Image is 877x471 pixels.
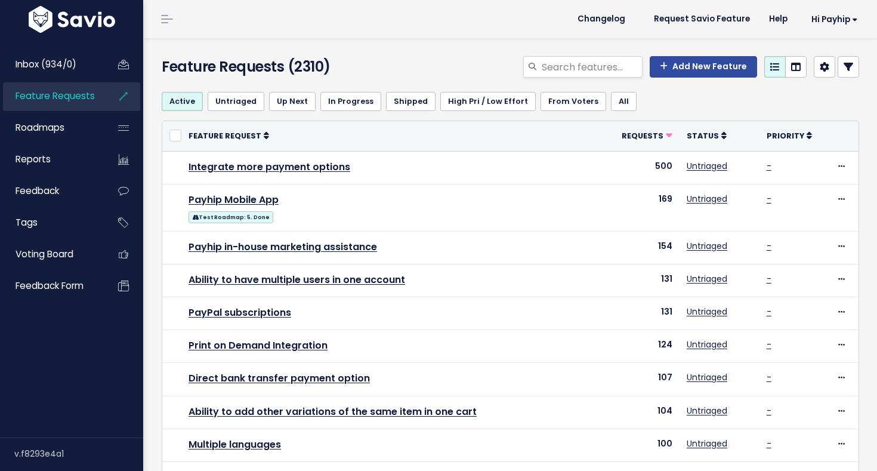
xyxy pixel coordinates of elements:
[797,10,867,29] a: Hi Payhip
[189,160,350,174] a: Integrate more payment options
[16,90,95,102] span: Feature Requests
[767,130,812,141] a: Priority
[440,92,536,111] a: High Pri / Low Effort
[767,338,771,350] a: -
[26,6,118,33] img: logo-white.9d6f32f41409.svg
[767,273,771,285] a: -
[3,114,99,141] a: Roadmaps
[189,130,269,141] a: Feature Request
[687,273,727,285] a: Untriaged
[604,429,680,461] td: 100
[767,131,804,141] span: Priority
[622,130,672,141] a: Requests
[767,438,771,450] a: -
[687,131,719,141] span: Status
[189,273,405,287] a: Ability to have multiple users in one account
[162,56,382,78] h4: Feature Requests (2310)
[687,130,727,141] a: Status
[16,279,84,292] span: Feedback form
[269,92,316,111] a: Up Next
[14,438,143,469] div: v.f8293e4a1
[604,231,680,264] td: 154
[3,146,99,173] a: Reports
[687,405,727,417] a: Untriaged
[604,151,680,184] td: 500
[16,153,51,165] span: Reports
[189,193,279,207] a: Payhip Mobile App
[604,363,680,396] td: 107
[189,371,370,385] a: Direct bank transfer payment option
[16,216,38,229] span: Tags
[687,306,727,318] a: Untriaged
[189,306,291,319] a: PayPal subscriptions
[687,371,727,383] a: Untriaged
[604,396,680,429] td: 104
[687,438,727,450] a: Untriaged
[189,438,281,451] a: Multiple languages
[386,92,436,111] a: Shipped
[541,92,606,111] a: From Voters
[604,264,680,297] td: 131
[811,15,858,24] span: Hi Payhip
[611,92,637,111] a: All
[650,56,757,78] a: Add New Feature
[604,184,680,231] td: 169
[541,56,643,78] input: Search features...
[189,405,477,418] a: Ability to add other variations of the same item in one cart
[16,121,64,134] span: Roadmaps
[3,272,99,300] a: Feedback form
[3,82,99,110] a: Feature Requests
[320,92,381,111] a: In Progress
[162,92,859,111] ul: Filter feature requests
[622,131,663,141] span: Requests
[16,58,76,70] span: Inbox (934/0)
[687,338,727,350] a: Untriaged
[687,240,727,252] a: Untriaged
[189,240,377,254] a: Payhip in-house marketing assistance
[767,160,771,172] a: -
[759,10,797,28] a: Help
[644,10,759,28] a: Request Savio Feature
[767,240,771,252] a: -
[687,193,727,205] a: Untriaged
[208,92,264,111] a: Untriaged
[189,209,273,224] a: Test Roadmap: 5. Done
[767,371,771,383] a: -
[604,330,680,363] td: 124
[767,306,771,318] a: -
[3,51,99,78] a: Inbox (934/0)
[604,297,680,330] td: 131
[189,131,261,141] span: Feature Request
[687,160,727,172] a: Untriaged
[578,15,625,23] span: Changelog
[16,248,73,260] span: Voting Board
[189,211,273,223] span: Test Roadmap: 5. Done
[3,177,99,205] a: Feedback
[162,92,203,111] a: Active
[767,405,771,417] a: -
[189,338,328,352] a: Print on Demand Integration
[16,184,59,197] span: Feedback
[3,209,99,236] a: Tags
[767,193,771,205] a: -
[3,241,99,268] a: Voting Board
